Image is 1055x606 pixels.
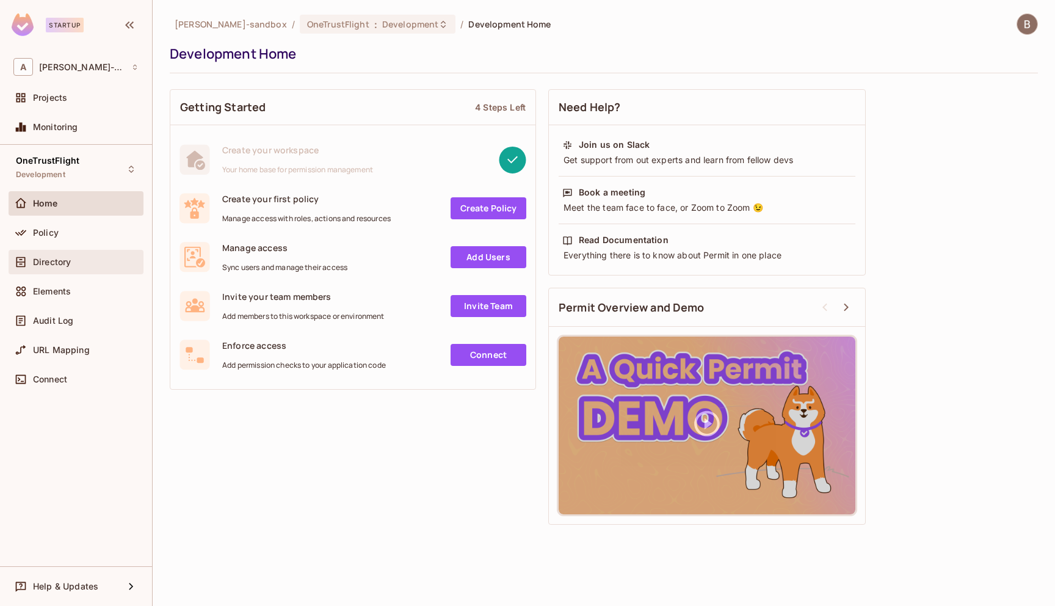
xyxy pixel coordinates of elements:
span: Invite your team members [222,291,385,302]
span: Sync users and manage their access [222,263,347,272]
div: 4 Steps Left [475,101,526,113]
a: Invite Team [451,295,526,317]
span: Enforce access [222,340,386,351]
span: Connect [33,374,67,384]
div: Meet the team face to face, or Zoom to Zoom 😉 [562,202,852,214]
span: Development [382,18,438,30]
span: Help & Updates [33,582,98,591]
span: Development [16,170,65,180]
div: Development Home [170,45,1032,63]
li: / [292,18,295,30]
img: Braeden Norman [1017,14,1037,34]
span: Monitoring [33,122,78,132]
div: Book a meeting [579,186,645,199]
a: Add Users [451,246,526,268]
div: Everything there is to know about Permit in one place [562,249,852,261]
span: Policy [33,228,59,238]
span: Workspace: alex-trustflight-sandbox [39,62,125,72]
a: Create Policy [451,197,526,219]
a: Connect [451,344,526,366]
span: A [13,58,33,76]
div: Get support from out experts and learn from fellow devs [562,154,852,166]
span: OneTrustFlight [307,18,369,30]
span: : [374,20,378,29]
span: Add members to this workspace or environment [222,312,385,321]
span: Need Help? [559,100,621,115]
span: Permit Overview and Demo [559,300,705,315]
span: Getting Started [180,100,266,115]
img: SReyMgAAAABJRU5ErkJggg== [12,13,34,36]
span: Home [33,199,58,208]
div: Read Documentation [579,234,669,246]
span: Directory [33,257,71,267]
span: Add permission checks to your application code [222,360,386,370]
span: Create your first policy [222,193,391,205]
div: Join us on Slack [579,139,650,151]
span: Manage access with roles, actions and resources [222,214,391,224]
span: Projects [33,93,67,103]
div: Startup [46,18,84,32]
li: / [460,18,463,30]
span: Manage access [222,242,347,254]
span: Create your workspace [222,144,373,156]
span: URL Mapping [33,345,90,355]
span: Development Home [468,18,551,30]
span: Elements [33,287,71,296]
span: the active workspace [175,18,287,30]
span: Audit Log [33,316,73,326]
span: Your home base for permission management [222,165,373,175]
span: OneTrustFlight [16,156,79,166]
